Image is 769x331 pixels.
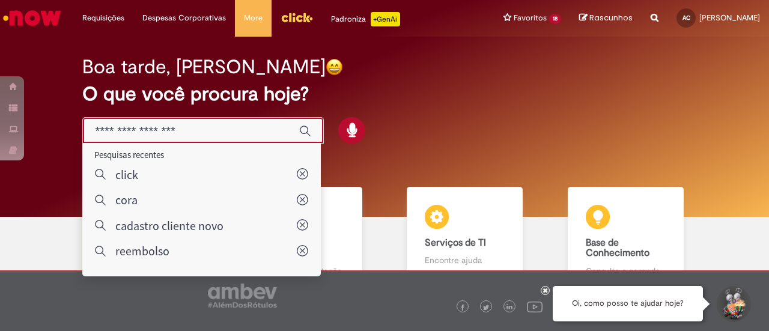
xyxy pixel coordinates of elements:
div: Padroniza [331,12,400,26]
a: Base de Conhecimento Consulte e aprenda [546,187,707,291]
span: More [244,12,263,24]
span: AC [682,14,690,22]
p: Encontre ajuda [425,254,505,266]
button: Iniciar Conversa de Suporte [715,286,751,322]
img: logo_footer_youtube.png [527,299,543,314]
p: Consulte e aprenda [586,265,666,277]
a: Tirar dúvidas Tirar dúvidas com Lupi Assist e Gen Ai [63,187,224,291]
img: logo_footer_linkedin.png [506,304,512,311]
img: logo_footer_facebook.png [460,305,466,311]
b: Base de Conhecimento [586,237,649,260]
span: Rascunhos [589,12,633,23]
span: 18 [549,14,561,24]
img: logo_footer_ambev_rotulo_gray.png [208,284,277,308]
span: Despesas Corporativas [142,12,226,24]
img: ServiceNow [1,6,63,30]
h2: O que você procura hoje? [82,84,686,105]
span: Requisições [82,12,124,24]
div: Oi, como posso te ajudar hoje? [553,286,703,321]
span: Favoritos [514,12,547,24]
span: [PERSON_NAME] [699,13,760,23]
a: Rascunhos [579,13,633,24]
img: logo_footer_twitter.png [483,305,489,311]
p: +GenAi [371,12,400,26]
img: click_logo_yellow_360x200.png [281,8,313,26]
a: Serviços de TI Encontre ajuda [384,187,546,291]
h2: Boa tarde, [PERSON_NAME] [82,56,326,77]
img: happy-face.png [326,58,343,76]
b: Serviços de TI [425,237,486,249]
